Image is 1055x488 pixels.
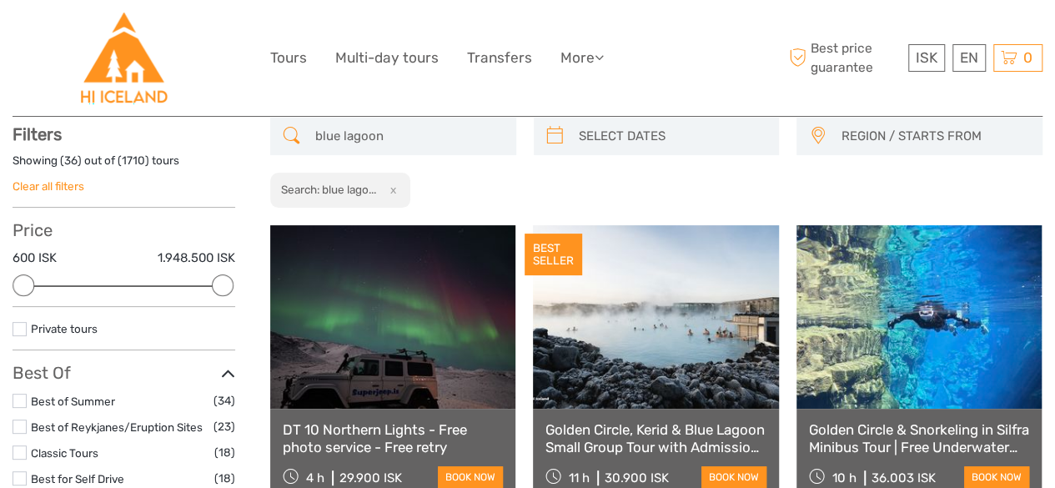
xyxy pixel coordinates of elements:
[64,153,78,169] label: 36
[572,122,771,151] input: SELECT DATES
[31,420,203,434] a: Best of Reykjanes/Eruption Sites
[13,249,57,267] label: 600 ISK
[281,183,376,196] h2: Search: blue lago...
[872,470,936,485] div: 36.003 ISK
[809,421,1029,455] a: Golden Circle & Snorkeling in Silfra Minibus Tour | Free Underwater Photos
[335,46,439,70] a: Multi-day tours
[214,443,235,462] span: (18)
[122,153,145,169] label: 1710
[964,466,1029,488] a: book now
[214,391,235,410] span: (34)
[467,46,532,70] a: Transfers
[605,470,669,485] div: 30.900 ISK
[214,417,235,436] span: (23)
[13,179,84,193] a: Clear all filters
[833,123,1034,150] button: REGION / STARTS FROM
[438,466,503,488] a: book now
[214,469,235,488] span: (18)
[785,39,904,76] span: Best price guarantee
[309,122,508,151] input: SEARCH
[78,13,169,103] img: Hostelling International
[916,49,937,66] span: ISK
[832,470,857,485] span: 10 h
[31,395,115,408] a: Best of Summer
[545,421,766,455] a: Golden Circle, Kerid & Blue Lagoon Small Group Tour with Admission Ticket
[701,466,766,488] a: book now
[158,249,235,267] label: 1.948.500 ISK
[13,153,235,179] div: Showing ( ) out of ( ) tours
[339,470,402,485] div: 29.900 ISK
[31,446,98,460] a: Classic Tours
[306,470,324,485] span: 4 h
[379,181,401,199] button: x
[13,124,62,144] strong: Filters
[31,322,98,335] a: Private tours
[31,472,124,485] a: Best for Self Drive
[270,46,307,70] a: Tours
[13,220,235,240] h3: Price
[952,44,986,72] div: EN
[525,234,582,275] div: BEST SELLER
[283,421,503,455] a: DT 10 Northern Lights - Free photo service - Free retry
[13,363,235,383] h3: Best Of
[560,46,604,70] a: More
[569,470,590,485] span: 11 h
[1021,49,1035,66] span: 0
